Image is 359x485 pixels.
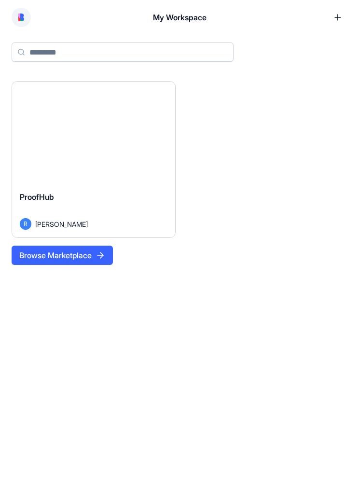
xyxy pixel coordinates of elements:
span: R [20,218,31,230]
img: logo [18,14,24,21]
span: [PERSON_NAME] [35,219,88,229]
span: My Workspace [153,12,207,23]
button: Browse Marketplace [12,246,113,265]
a: ProofHubR[PERSON_NAME] [12,81,176,238]
span: ProofHub [20,192,54,202]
